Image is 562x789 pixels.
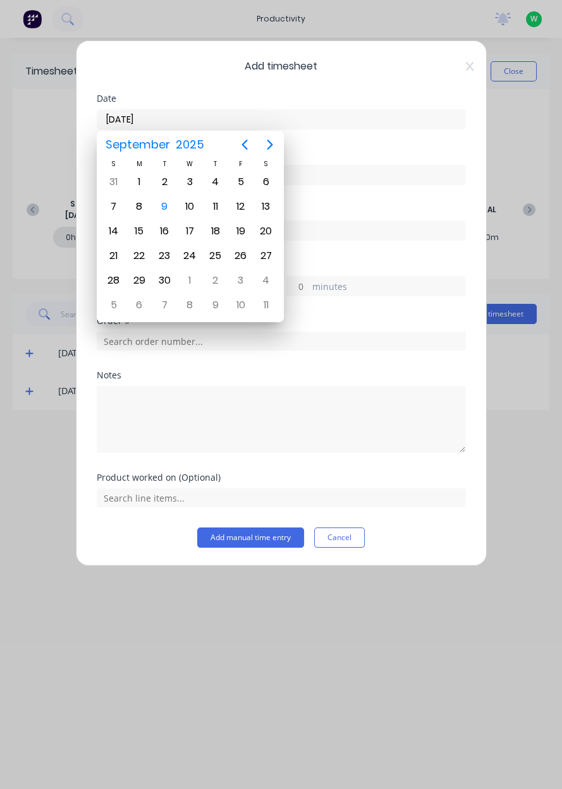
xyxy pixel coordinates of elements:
div: Monday, September 1, 2025 [130,172,149,191]
div: Thursday, October 9, 2025 [206,296,225,315]
div: Order # [97,316,466,325]
div: T [152,159,177,169]
div: Wednesday, September 3, 2025 [180,172,199,191]
div: Monday, October 6, 2025 [130,296,149,315]
div: Saturday, October 11, 2025 [257,296,276,315]
div: Tuesday, September 23, 2025 [155,246,174,265]
div: W [177,159,202,169]
div: S [254,159,279,169]
div: Product worked on (Optional) [97,473,466,482]
div: Friday, September 26, 2025 [231,246,250,265]
div: T [202,159,228,169]
button: Add manual time entry [197,527,304,548]
div: Sunday, September 7, 2025 [104,197,123,216]
div: Thursday, September 18, 2025 [206,222,225,241]
div: Friday, September 5, 2025 [231,172,250,191]
div: Friday, October 3, 2025 [231,271,250,290]
div: Wednesday, October 8, 2025 [180,296,199,315]
button: Previous page [232,132,257,157]
div: M [126,159,152,169]
div: Saturday, September 6, 2025 [257,172,276,191]
div: Today, Tuesday, September 9, 2025 [155,197,174,216]
div: Wednesday, September 17, 2025 [180,222,199,241]
div: Friday, October 10, 2025 [231,296,250,315]
div: Wednesday, October 1, 2025 [180,271,199,290]
div: Sunday, September 28, 2025 [104,271,123,290]
span: Add timesheet [97,59,466,74]
div: Thursday, September 11, 2025 [206,197,225,216]
div: Monday, September 8, 2025 [130,197,149,216]
div: Sunday, August 31, 2025 [104,172,123,191]
div: Thursday, September 25, 2025 [206,246,225,265]
div: Tuesday, October 7, 2025 [155,296,174,315]
div: F [228,159,254,169]
div: Monday, September 15, 2025 [130,222,149,241]
div: Thursday, October 2, 2025 [206,271,225,290]
div: Saturday, September 20, 2025 [257,222,276,241]
button: September2025 [98,133,212,156]
div: Monday, September 22, 2025 [130,246,149,265]
span: 2025 [173,133,207,156]
div: Sunday, September 21, 2025 [104,246,123,265]
div: Date [97,94,466,103]
div: Friday, September 19, 2025 [231,222,250,241]
button: Next page [257,132,283,157]
div: Saturday, September 13, 2025 [257,197,276,216]
div: Friday, September 12, 2025 [231,197,250,216]
div: Monday, September 29, 2025 [130,271,149,290]
button: Cancel [314,527,365,548]
div: Tuesday, September 16, 2025 [155,222,174,241]
div: Sunday, September 14, 2025 [104,222,123,241]
input: 0 [287,277,309,296]
label: minutes [312,280,465,296]
div: S [101,159,126,169]
div: Tuesday, September 2, 2025 [155,172,174,191]
div: Saturday, September 27, 2025 [257,246,276,265]
div: Thursday, September 4, 2025 [206,172,225,191]
div: Tuesday, September 30, 2025 [155,271,174,290]
input: Search order number... [97,332,466,351]
span: September [103,133,173,156]
div: Wednesday, September 24, 2025 [180,246,199,265]
div: Notes [97,371,466,380]
input: Search line items... [97,488,466,507]
div: Wednesday, September 10, 2025 [180,197,199,216]
div: Sunday, October 5, 2025 [104,296,123,315]
div: Saturday, October 4, 2025 [257,271,276,290]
